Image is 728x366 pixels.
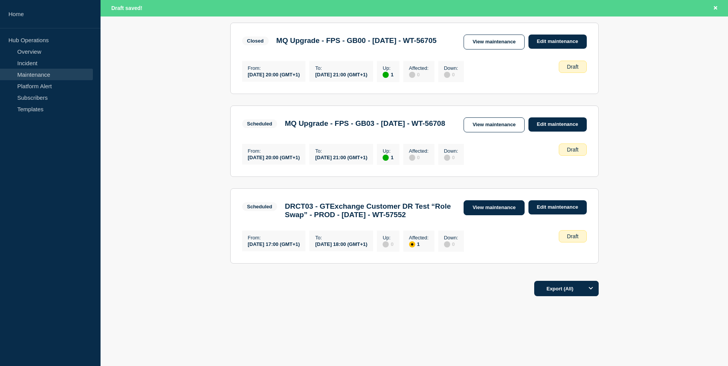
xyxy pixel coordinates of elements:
[559,143,586,156] div: Draft
[248,65,300,71] p: From :
[315,65,367,71] p: To :
[528,35,587,49] a: Edit maintenance
[444,71,458,78] div: 0
[409,71,429,78] div: 0
[444,148,458,154] p: Down :
[464,35,524,49] a: View maintenance
[315,148,367,154] p: To :
[248,71,300,77] div: [DATE] 20:00 (GMT+1)
[559,61,586,73] div: Draft
[276,36,437,45] h3: MQ Upgrade - FPS - GB00 - [DATE] - WT-56705
[383,154,393,161] div: 1
[409,241,415,247] div: affected
[444,241,450,247] div: disabled
[248,241,300,247] div: [DATE] 17:00 (GMT+1)
[383,65,393,71] p: Up :
[464,117,524,132] a: View maintenance
[315,241,367,247] div: [DATE] 18:00 (GMT+1)
[315,235,367,241] p: To :
[383,241,389,247] div: disabled
[383,241,393,247] div: 0
[409,65,429,71] p: Affected :
[383,155,389,161] div: up
[409,241,429,247] div: 1
[409,148,429,154] p: Affected :
[559,230,586,242] div: Draft
[285,119,445,128] h3: MQ Upgrade - FPS - GB03 - [DATE] - WT-56708
[528,200,587,214] a: Edit maintenance
[247,38,264,44] div: Closed
[583,281,599,296] button: Options
[464,200,524,215] a: View maintenance
[247,121,272,127] div: Scheduled
[444,235,458,241] p: Down :
[409,235,429,241] p: Affected :
[534,281,599,296] button: Export (All)
[247,204,272,209] div: Scheduled
[409,154,429,161] div: 0
[409,155,415,161] div: disabled
[383,235,393,241] p: Up :
[444,65,458,71] p: Down :
[383,71,393,78] div: 1
[409,72,415,78] div: disabled
[383,72,389,78] div: up
[285,202,456,219] h3: DRCT03 - GTExchange Customer DR Test “Role Swap” - PROD - [DATE] - WT-57552
[248,154,300,160] div: [DATE] 20:00 (GMT+1)
[383,148,393,154] p: Up :
[444,241,458,247] div: 0
[444,154,458,161] div: 0
[315,71,367,77] div: [DATE] 21:00 (GMT+1)
[315,154,367,160] div: [DATE] 21:00 (GMT+1)
[248,148,300,154] p: From :
[248,235,300,241] p: From :
[711,4,720,13] button: Close banner
[528,117,587,132] a: Edit maintenance
[444,72,450,78] div: disabled
[444,155,450,161] div: disabled
[111,5,142,11] span: Draft saved!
